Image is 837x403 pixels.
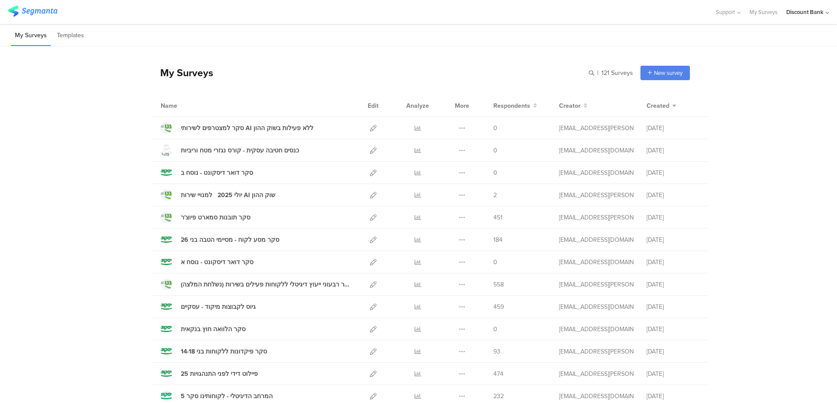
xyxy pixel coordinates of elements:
[647,191,699,200] div: [DATE]
[647,325,699,334] div: [DATE]
[647,101,669,110] span: Created
[181,146,299,155] div: כנסים חטיבה עסקית - קורס נגזרי מטח וריביות
[181,258,253,267] div: סקר דואר דיסקונט - נוסח א
[647,124,699,133] div: [DATE]
[493,235,503,244] span: 184
[493,392,504,401] span: 232
[8,6,57,17] img: segmanta logo
[161,368,258,379] a: פיילוט דידי לפני התנהגויות 25
[493,302,504,311] span: 459
[181,280,351,289] div: יוני 25 סקר רבעוני ייעוץ דיגיטלי ללקוחות פעילים בשירות (נשלחת המלצה)
[559,191,633,200] div: hofit.refael@dbank.co.il
[161,101,213,110] div: Name
[53,25,88,46] li: Templates
[181,213,250,222] div: סקר תובנות סמארט פיוצ'ר
[161,279,351,290] a: יוני 25 סקר רבעוני ייעוץ דיגיטלי ללקוחות פעילים בשירות (נשלחת המלצה)
[647,302,699,311] div: [DATE]
[786,8,823,16] div: Discount Bank
[404,95,431,117] div: Analyze
[181,392,273,401] div: המרחב הדיגיטלי - לקוחותינו סקר 5
[181,168,253,177] div: סקר דואר דיסקונט - נוסח ב
[493,258,497,267] span: 0
[181,325,246,334] div: סקר הלוואה חוץ בנקאית
[647,146,699,155] div: [DATE]
[453,95,471,117] div: More
[161,145,299,156] a: כנסים חטיבה עסקית - קורס נגזרי מטח וריביות
[647,392,699,401] div: [DATE]
[151,65,213,80] div: My Surveys
[596,68,600,78] span: |
[493,124,497,133] span: 0
[559,392,633,401] div: eden.nabet@dbank.co.il
[161,122,313,134] a: סקר למצטרפים לשירותי AI ללא פעילות בשוק ההון
[647,280,699,289] div: [DATE]
[161,301,256,312] a: גיוס לקבוצות מיקוד - עסקיים
[493,347,500,356] span: 93
[559,101,587,110] button: Creator
[559,168,633,177] div: anat.gilad@dbank.co.il
[161,234,279,245] a: סקר מסע לקוח - מסיימי הטבה בני 26
[161,189,275,201] a: יולי 2025 למנויי שירות AI שוק ההון
[181,302,256,311] div: גיוס לקבוצות מיקוד - עסקיים
[647,369,699,378] div: [DATE]
[161,390,273,402] a: המרחב הדיגיטלי - לקוחותינו סקר 5
[559,369,633,378] div: hofit.refael@dbank.co.il
[161,212,250,223] a: סקר תובנות סמארט פיוצ'ר
[493,213,503,222] span: 451
[559,280,633,289] div: hofit.refael@dbank.co.il
[161,346,267,357] a: סקר פיקדונות ללקוחות בני 14-18
[559,302,633,311] div: eden.nabet@dbank.co.il
[493,280,504,289] span: 558
[647,235,699,244] div: [DATE]
[647,347,699,356] div: [DATE]
[559,258,633,267] div: anat.gilad@dbank.co.il
[493,191,497,200] span: 2
[364,95,383,117] div: Edit
[647,101,676,110] button: Created
[493,168,497,177] span: 0
[559,124,633,133] div: hofit.refael@dbank.co.il
[161,167,253,178] a: סקר דואר דיסקונט - נוסח ב
[559,235,633,244] div: anat.gilad@dbank.co.il
[493,146,497,155] span: 0
[161,256,253,268] a: סקר דואר דיסקונט - נוסח א
[181,191,275,200] div: יולי 2025 למנויי שירות AI שוק ההון
[493,369,503,378] span: 474
[559,146,633,155] div: anat.gilad@dbank.co.il
[181,369,258,378] div: פיילוט דידי לפני התנהגויות 25
[559,101,580,110] span: Creator
[647,168,699,177] div: [DATE]
[559,325,633,334] div: anat.gilad@dbank.co.il
[493,101,537,110] button: Respondents
[493,325,497,334] span: 0
[493,101,530,110] span: Respondents
[654,69,682,77] span: New survey
[601,68,633,78] span: 121 Surveys
[181,347,267,356] div: סקר פיקדונות ללקוחות בני 14-18
[716,8,735,16] span: Support
[559,347,633,356] div: hofit.refael@dbank.co.il
[161,323,246,335] a: סקר הלוואה חוץ בנקאית
[11,25,51,46] li: My Surveys
[647,213,699,222] div: [DATE]
[559,213,633,222] div: hofit.refael@dbank.co.il
[181,124,313,133] div: סקר למצטרפים לשירותי AI ללא פעילות בשוק ההון
[647,258,699,267] div: [DATE]
[181,235,279,244] div: סקר מסע לקוח - מסיימי הטבה בני 26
